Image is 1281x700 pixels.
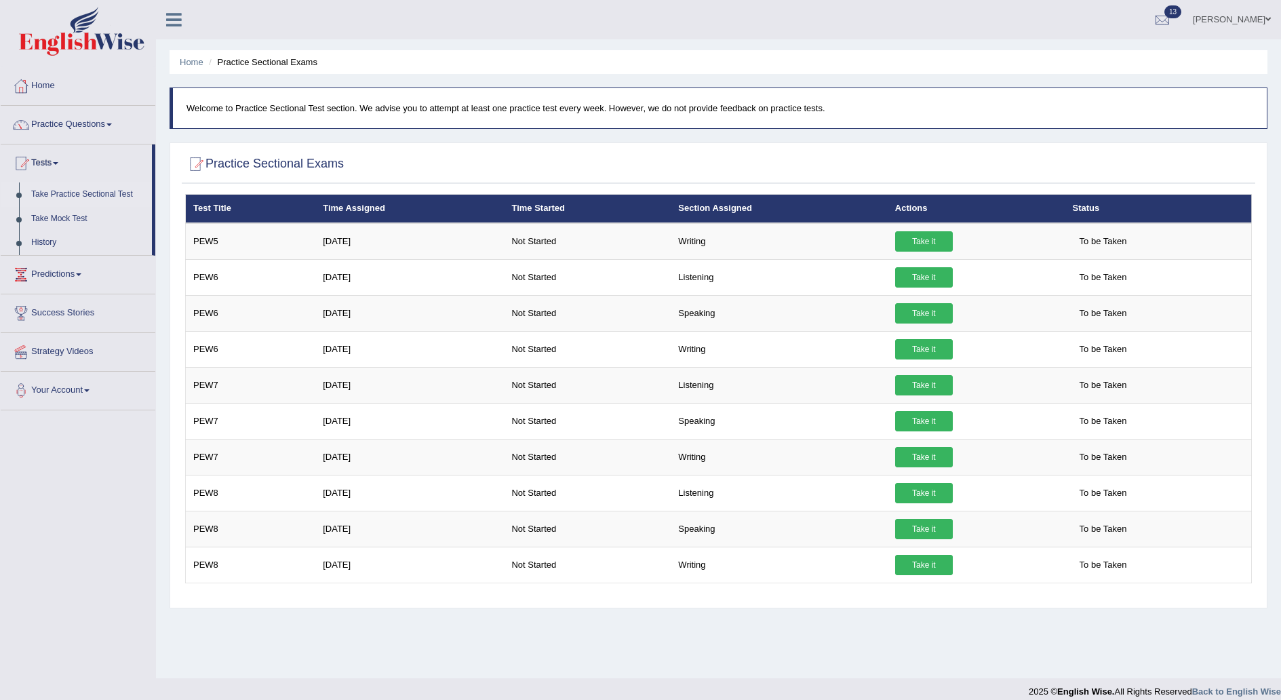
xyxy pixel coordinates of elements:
[315,547,504,583] td: [DATE]
[895,267,953,288] a: Take it
[315,475,504,511] td: [DATE]
[25,231,152,255] a: History
[895,483,953,503] a: Take it
[671,195,887,223] th: Section Assigned
[315,295,504,331] td: [DATE]
[895,231,953,252] a: Take it
[1,372,155,406] a: Your Account
[185,154,344,174] h2: Practice Sectional Exams
[888,195,1065,223] th: Actions
[671,295,887,331] td: Speaking
[671,547,887,583] td: Writing
[1073,231,1134,252] span: To be Taken
[186,547,316,583] td: PEW8
[671,439,887,475] td: Writing
[895,555,953,575] a: Take it
[1073,411,1134,431] span: To be Taken
[315,511,504,547] td: [DATE]
[1073,483,1134,503] span: To be Taken
[205,56,317,69] li: Practice Sectional Exams
[504,439,671,475] td: Not Started
[186,331,316,367] td: PEW6
[186,102,1253,115] p: Welcome to Practice Sectional Test section. We advise you to attempt at least one practice test e...
[504,475,671,511] td: Not Started
[315,403,504,439] td: [DATE]
[1057,686,1114,697] strong: English Wise.
[671,259,887,295] td: Listening
[895,411,953,431] a: Take it
[25,182,152,207] a: Take Practice Sectional Test
[1,256,155,290] a: Predictions
[186,511,316,547] td: PEW8
[1073,339,1134,359] span: To be Taken
[671,511,887,547] td: Speaking
[504,259,671,295] td: Not Started
[895,519,953,539] a: Take it
[186,223,316,260] td: PEW5
[504,223,671,260] td: Not Started
[1,67,155,101] a: Home
[186,295,316,331] td: PEW6
[504,295,671,331] td: Not Started
[1,333,155,367] a: Strategy Videos
[1,294,155,328] a: Success Stories
[895,375,953,395] a: Take it
[315,195,504,223] th: Time Assigned
[186,195,316,223] th: Test Title
[315,367,504,403] td: [DATE]
[504,367,671,403] td: Not Started
[895,339,953,359] a: Take it
[1,106,155,140] a: Practice Questions
[315,331,504,367] td: [DATE]
[671,367,887,403] td: Listening
[1073,447,1134,467] span: To be Taken
[1192,686,1281,697] a: Back to English Wise
[1073,555,1134,575] span: To be Taken
[671,331,887,367] td: Writing
[186,403,316,439] td: PEW7
[186,367,316,403] td: PEW7
[186,439,316,475] td: PEW7
[315,259,504,295] td: [DATE]
[1073,303,1134,324] span: To be Taken
[1029,678,1281,698] div: 2025 © All Rights Reserved
[315,223,504,260] td: [DATE]
[1073,375,1134,395] span: To be Taken
[504,511,671,547] td: Not Started
[671,403,887,439] td: Speaking
[504,403,671,439] td: Not Started
[186,259,316,295] td: PEW6
[504,547,671,583] td: Not Started
[1,144,152,178] a: Tests
[1073,267,1134,288] span: To be Taken
[671,475,887,511] td: Listening
[504,331,671,367] td: Not Started
[1164,5,1181,18] span: 13
[315,439,504,475] td: [DATE]
[186,475,316,511] td: PEW8
[1065,195,1252,223] th: Status
[671,223,887,260] td: Writing
[1073,519,1134,539] span: To be Taken
[895,303,953,324] a: Take it
[180,57,203,67] a: Home
[504,195,671,223] th: Time Started
[895,447,953,467] a: Take it
[25,207,152,231] a: Take Mock Test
